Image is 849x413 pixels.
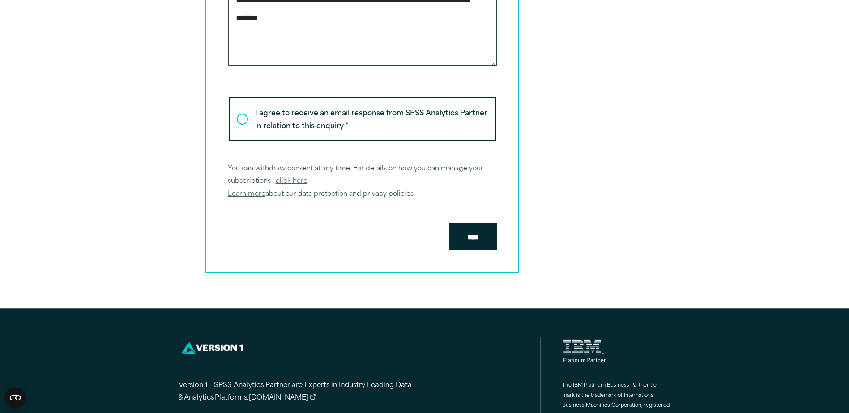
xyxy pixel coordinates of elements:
[276,178,307,185] a: click here
[228,191,265,198] a: Learn more
[249,392,316,405] a: [DOMAIN_NAME]
[179,379,447,405] p: Version 1 - SPSS Analytics Partner are Experts in Industry Leading Data & Analytics Platforms.
[228,165,483,198] span: You can withdraw consent at any time. For details on how you can manage your subscriptions – abou...
[4,387,26,409] button: Open CMP widget
[229,97,496,141] label: I agree to receive an email response from SPSS Analytics Partner in relation to this enquiry *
